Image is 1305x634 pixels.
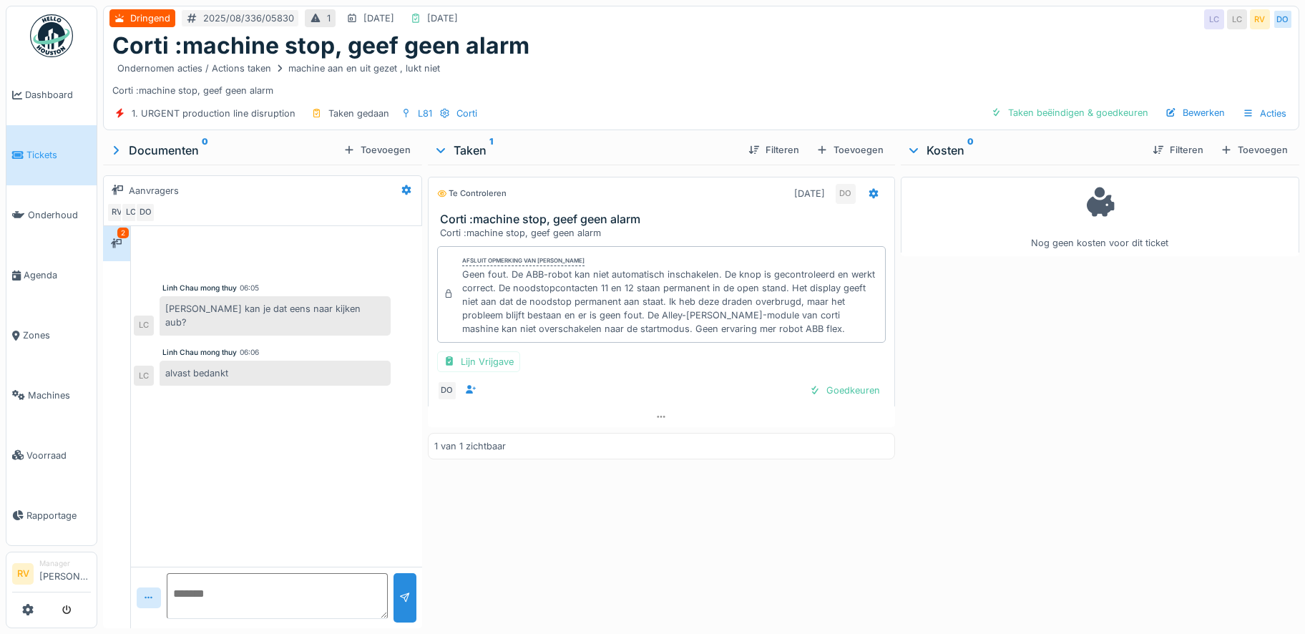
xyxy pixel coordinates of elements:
[112,32,529,59] h1: Corti :machine stop, geef geen alarm
[202,142,208,159] sup: 0
[437,381,457,401] div: DO
[418,107,432,120] div: L81
[1160,103,1231,122] div: Bewerken
[28,389,91,402] span: Machines
[811,140,889,160] div: Toevoegen
[489,142,493,159] sup: 1
[129,184,179,197] div: Aanvragers
[1250,9,1270,29] div: RV
[117,62,440,75] div: Ondernomen acties / Actions taken machine aan en uit gezet , lukt niet
[437,187,507,200] div: Te controleren
[23,328,91,342] span: Zones
[462,256,585,266] div: Afsluit opmerking van [PERSON_NAME]
[6,185,97,245] a: Onderhoud
[427,11,458,25] div: [DATE]
[6,65,97,125] a: Dashboard
[39,558,91,569] div: Manager
[135,203,155,223] div: DO
[107,203,127,223] div: RV
[117,228,129,238] div: 2
[985,103,1154,122] div: Taken beëindigen & goedkeuren
[6,125,97,185] a: Tickets
[6,425,97,485] a: Voorraad
[112,59,1290,97] div: Corti :machine stop, geef geen alarm
[134,366,154,386] div: LC
[910,183,1290,250] div: Nog geen kosten voor dit ticket
[24,268,91,282] span: Agenda
[162,283,237,293] div: Linh Chau mong thuy
[434,142,737,159] div: Taken
[130,11,170,25] div: Dringend
[6,485,97,545] a: Rapportage
[162,347,237,358] div: Linh Chau mong thuy
[12,563,34,585] li: RV
[437,351,520,372] div: Lijn Vrijgave
[836,184,856,204] div: DO
[203,11,294,25] div: 2025/08/336/05830
[328,107,389,120] div: Taken gedaan
[327,11,331,25] div: 1
[6,306,97,366] a: Zones
[967,142,974,159] sup: 0
[440,213,889,226] h3: Corti :machine stop, geef geen alarm
[26,509,91,522] span: Rapportage
[440,226,889,240] div: Corti :machine stop, geef geen alarm
[39,558,91,589] li: [PERSON_NAME]
[160,361,391,386] div: alvast bedankt
[1147,140,1209,160] div: Filteren
[1204,9,1224,29] div: LC
[743,140,805,160] div: Filteren
[30,14,73,57] img: Badge_color-CXgf-gQk.svg
[240,347,259,358] div: 06:06
[803,381,886,400] div: Goedkeuren
[25,88,91,102] span: Dashboard
[109,142,338,159] div: Documenten
[26,449,91,462] span: Voorraad
[121,203,141,223] div: LC
[6,366,97,426] a: Machines
[462,268,879,336] div: Geen fout. De ABB-robot kan niet automatisch inschakelen. De knop is gecontroleerd en werkt corre...
[160,296,391,335] div: [PERSON_NAME] kan je dat eens naar kijken aub?
[12,558,91,592] a: RV Manager[PERSON_NAME]
[794,187,825,200] div: [DATE]
[6,245,97,306] a: Agenda
[134,316,154,336] div: LC
[28,208,91,222] span: Onderhoud
[456,107,477,120] div: Corti
[338,140,416,160] div: Toevoegen
[132,107,295,120] div: 1. URGENT production line disruption
[1236,103,1293,124] div: Acties
[1227,9,1247,29] div: LC
[240,283,259,293] div: 06:05
[906,142,1141,159] div: Kosten
[1215,140,1294,160] div: Toevoegen
[26,148,91,162] span: Tickets
[363,11,394,25] div: [DATE]
[434,439,506,453] div: 1 van 1 zichtbaar
[1273,9,1293,29] div: DO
